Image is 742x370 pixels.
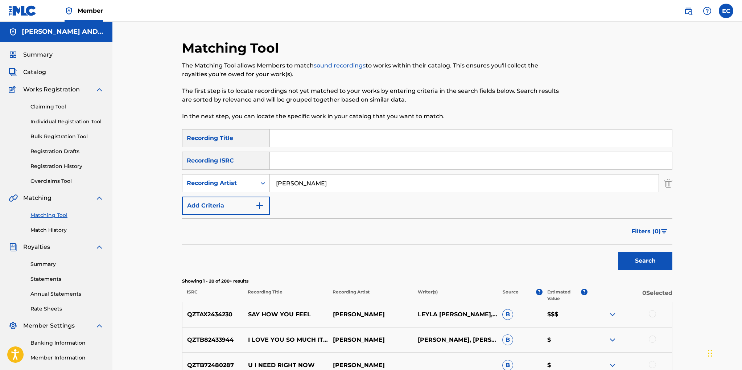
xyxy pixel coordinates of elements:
h5: COHEN AND COHEN [22,28,104,36]
span: Member [78,7,103,15]
p: I LOVE YOU SO MUCH IT'S DISGUSTING [243,336,328,344]
p: Writer(s) [413,289,498,302]
a: Annual Statements [30,290,104,298]
p: The Matching Tool allows Members to match to works within their catalog. This ensures you'll coll... [182,61,560,79]
p: Source [503,289,519,302]
a: Rate Sheets [30,305,104,313]
h2: Matching Tool [182,40,283,56]
a: Bulk Registration Tool [30,133,104,140]
img: search [684,7,693,15]
img: MLC Logo [9,5,37,16]
span: B [502,309,513,320]
p: 0 Selected [588,289,672,302]
a: CatalogCatalog [9,68,46,77]
button: Add Criteria [182,197,270,215]
img: Catalog [9,68,17,77]
iframe: Resource Center [722,249,742,308]
span: Matching [23,194,51,202]
a: Registration History [30,163,104,170]
a: Match History [30,226,104,234]
a: Member Information [30,354,104,362]
img: expand [95,85,104,94]
button: Filters (0) [627,222,672,240]
p: [PERSON_NAME], [PERSON_NAME] [PERSON_NAME] [413,336,498,344]
p: $ [543,336,588,344]
p: SAY HOW YOU FEEL [243,310,328,319]
img: expand [95,243,104,251]
span: Works Registration [23,85,80,94]
p: [PERSON_NAME] [328,361,413,370]
p: Estimated Value [547,289,581,302]
p: The first step is to locate recordings not yet matched to your works by entering criteria in the ... [182,87,560,104]
div: Drag [708,342,712,364]
span: B [502,334,513,345]
p: ISRC [182,289,243,302]
img: expand [608,361,617,370]
span: ? [536,289,543,295]
p: In the next step, you can locate the specific work in your catalog that you want to match. [182,112,560,121]
a: Claiming Tool [30,103,104,111]
a: sound recordings [314,62,366,69]
img: expand [95,321,104,330]
a: Matching Tool [30,211,104,219]
button: Search [618,252,672,270]
img: Delete Criterion [664,174,672,192]
img: filter [661,229,667,234]
iframe: Chat Widget [706,335,742,370]
form: Search Form [182,129,672,274]
p: [PERSON_NAME] [328,336,413,344]
img: Member Settings [9,321,17,330]
img: Royalties [9,243,17,251]
p: QZTB72480287 [182,361,243,370]
p: U I NEED RIGHT NOW [243,361,328,370]
a: Statements [30,275,104,283]
p: Showing 1 - 20 of 200+ results [182,278,672,284]
img: expand [608,310,617,319]
p: $$$ [543,310,588,319]
span: Royalties [23,243,50,251]
img: expand [95,194,104,202]
span: Summary [23,50,53,59]
a: SummarySummary [9,50,53,59]
span: Filters ( 0 ) [631,227,661,236]
div: Recording Artist [187,179,252,188]
span: Member Settings [23,321,75,330]
a: Overclaims Tool [30,177,104,185]
a: Banking Information [30,339,104,347]
span: ? [581,289,588,295]
p: Recording Artist [328,289,413,302]
img: help [703,7,712,15]
img: 9d2ae6d4665cec9f34b9.svg [255,201,264,210]
a: Registration Drafts [30,148,104,155]
p: [PERSON_NAME] [328,310,413,319]
a: Individual Registration Tool [30,118,104,126]
img: Matching [9,194,18,202]
a: Summary [30,260,104,268]
span: Catalog [23,68,46,77]
img: Summary [9,50,17,59]
img: Works Registration [9,85,18,94]
div: Help [700,4,714,18]
p: LEYLA [PERSON_NAME], [PERSON_NAME] [413,310,498,319]
img: Top Rightsholder [65,7,73,15]
p: QZTAX2434230 [182,310,243,319]
a: Public Search [681,4,696,18]
p: QZTB82433944 [182,336,243,344]
img: expand [608,336,617,344]
p: $ [543,361,588,370]
div: User Menu [719,4,733,18]
p: Recording Title [243,289,328,302]
img: Accounts [9,28,17,36]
